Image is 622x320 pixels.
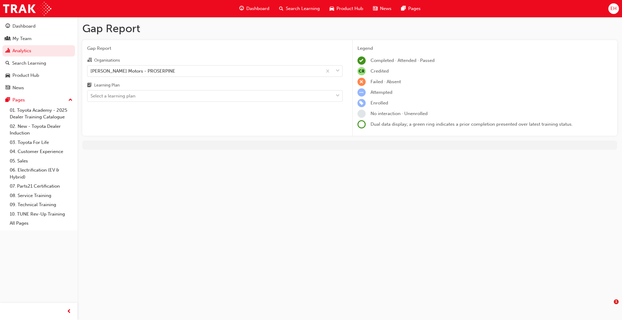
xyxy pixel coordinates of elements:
span: news-icon [373,5,378,12]
span: Product Hub [337,5,363,12]
div: Product Hub [12,72,39,79]
span: car-icon [5,73,10,78]
button: EH [608,3,619,14]
div: My Team [12,35,32,42]
span: News [380,5,391,12]
span: Credited [371,68,389,74]
button: DashboardMy TeamAnalyticsSearch LearningProduct HubNews [2,19,75,94]
span: guage-icon [5,24,10,29]
span: learningRecordVerb_ATTEMPT-icon [357,88,366,97]
span: Pages [408,5,421,12]
span: news-icon [5,85,10,91]
a: 02. New - Toyota Dealer Induction [7,122,75,138]
a: 10. TUNE Rev-Up Training [7,209,75,219]
span: pages-icon [401,5,406,12]
span: No interaction · Unenrolled [371,111,428,116]
a: All Pages [7,219,75,228]
div: [PERSON_NAME] Motors - PROSERPINE [91,67,175,74]
span: pages-icon [5,97,10,103]
span: null-icon [357,67,366,75]
a: pages-iconPages [396,2,425,15]
span: 1 [614,299,619,304]
span: organisation-icon [87,58,92,63]
a: 09. Technical Training [7,200,75,209]
div: Search Learning [12,60,46,67]
a: news-iconNews [368,2,396,15]
span: chart-icon [5,48,10,54]
a: 07. Parts21 Certification [7,182,75,191]
img: Trak [3,2,51,15]
a: Analytics [2,45,75,56]
span: up-icon [68,96,73,104]
a: Product Hub [2,70,75,81]
span: prev-icon [67,308,71,315]
span: Attempted [371,90,392,95]
span: EH [610,5,617,12]
div: Dashboard [12,23,36,30]
a: car-iconProduct Hub [325,2,368,15]
span: Dashboard [246,5,269,12]
span: learningRecordVerb_ENROLL-icon [357,99,366,107]
span: learningRecordVerb_NONE-icon [357,110,366,118]
span: down-icon [336,92,340,100]
span: guage-icon [239,5,244,12]
button: Pages [2,94,75,106]
span: down-icon [336,67,340,75]
span: Gap Report [87,45,343,52]
span: people-icon [5,36,10,42]
a: Dashboard [2,21,75,32]
a: 08. Service Training [7,191,75,200]
span: Failed · Absent [371,79,401,84]
div: Legend [357,45,613,52]
a: 04. Customer Experience [7,147,75,156]
span: Enrolled [371,100,388,106]
span: Dual data display; a green ring indicates a prior completion presented over latest training status. [371,121,573,127]
span: search-icon [279,5,283,12]
span: learningRecordVerb_COMPLETE-icon [357,56,366,65]
div: Organisations [94,57,120,63]
span: car-icon [330,5,334,12]
div: Learning Plan [94,82,120,88]
div: Pages [12,97,25,104]
a: 05. Sales [7,156,75,166]
span: search-icon [5,61,10,66]
span: learningplan-icon [87,83,92,88]
a: 01. Toyota Academy - 2025 Dealer Training Catalogue [7,106,75,122]
a: search-iconSearch Learning [274,2,325,15]
a: Search Learning [2,58,75,69]
span: Completed · Attended · Passed [371,58,435,63]
iframe: Intercom live chat [601,299,616,314]
a: My Team [2,33,75,44]
a: 03. Toyota For Life [7,138,75,147]
span: Search Learning [286,5,320,12]
span: learningRecordVerb_FAIL-icon [357,78,366,86]
div: Select a learning plan [91,93,135,100]
div: News [12,84,24,91]
h1: Gap Report [82,22,617,35]
a: guage-iconDashboard [234,2,274,15]
a: News [2,82,75,94]
a: 06. Electrification (EV & Hybrid) [7,165,75,182]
